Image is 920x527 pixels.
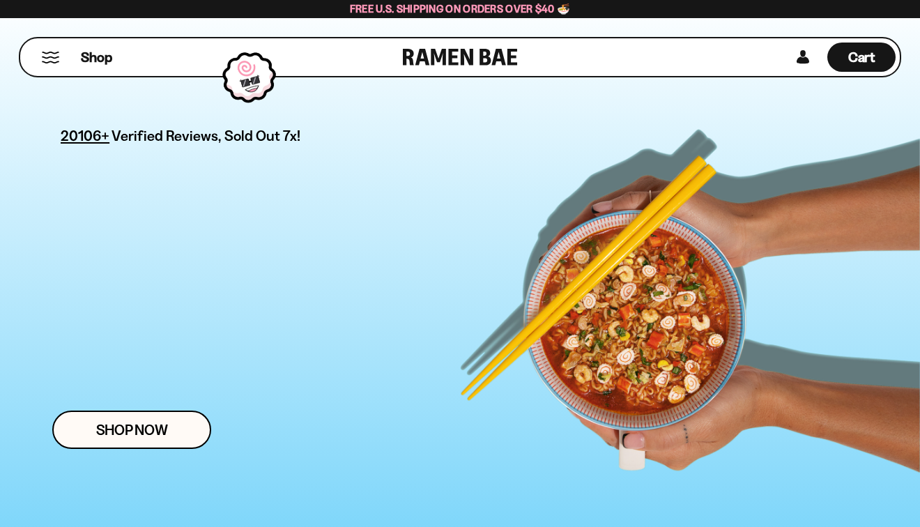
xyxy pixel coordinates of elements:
span: 20106+ [61,125,109,146]
span: Verified Reviews, Sold Out 7x! [112,127,300,144]
button: Mobile Menu Trigger [41,52,60,63]
a: Cart [827,38,896,76]
span: Free U.S. Shipping on Orders over $40 🍜 [350,2,571,15]
span: Shop [81,48,112,67]
a: Shop Now [52,411,211,449]
span: Cart [848,49,875,66]
span: Shop Now [96,422,168,437]
a: Shop [81,43,112,72]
